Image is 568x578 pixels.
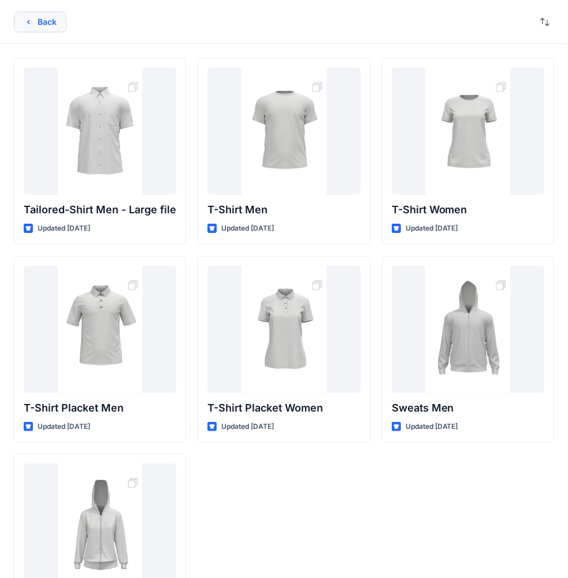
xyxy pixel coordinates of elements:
p: Updated [DATE] [406,421,458,433]
a: Sweats Men [392,266,544,393]
p: Updated [DATE] [221,421,274,433]
p: Updated [DATE] [38,421,90,433]
p: Updated [DATE] [221,223,274,235]
a: T-Shirt Placket Women [207,266,360,393]
p: T-Shirt Women [392,202,544,218]
p: Tailored-Shirt Men - Large file [24,202,176,218]
p: T-Shirt Placket Women [207,400,360,416]
p: T-Shirt Placket Men [24,400,176,416]
a: Tailored-Shirt Men - Large file [24,68,176,195]
p: Updated [DATE] [406,223,458,235]
p: Sweats Men [392,400,544,416]
p: T-Shirt Men [207,202,360,218]
a: T-Shirt Women [392,68,544,195]
button: Back [14,12,66,32]
a: T-Shirt Men [207,68,360,195]
a: T-Shirt Placket Men [24,266,176,393]
p: Updated [DATE] [38,223,90,235]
